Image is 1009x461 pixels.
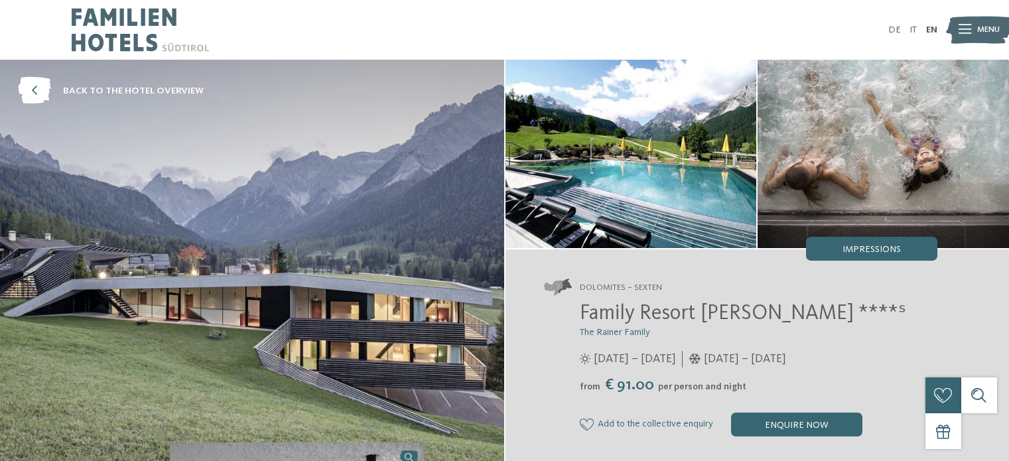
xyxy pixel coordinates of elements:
span: The Rainer Family [580,328,650,337]
span: Menu [977,24,1000,36]
span: Impressions [842,245,901,254]
a: DE [888,25,901,34]
span: back to the hotel overview [63,84,204,98]
i: Opening times in summer [580,354,590,364]
span: Add to the collective enquiry [598,419,713,430]
span: Dolomites – Sexten [580,282,662,294]
a: back to the hotel overview [18,78,204,105]
span: [DATE] – [DATE] [704,351,786,367]
i: Opening times in winter [689,354,701,364]
a: IT [909,25,917,34]
span: € 91.00 [602,377,657,393]
span: from [580,382,600,391]
img: Our family hotel in Sexten, your holiday home in the Dolomiten [505,60,757,248]
span: Family Resort [PERSON_NAME] ****ˢ [580,303,906,324]
img: Our family hotel in Sexten, your holiday home in the Dolomiten [758,60,1009,248]
div: enquire now [731,413,862,436]
span: [DATE] – [DATE] [594,351,676,367]
a: EN [926,25,937,34]
span: per person and night [658,382,746,391]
